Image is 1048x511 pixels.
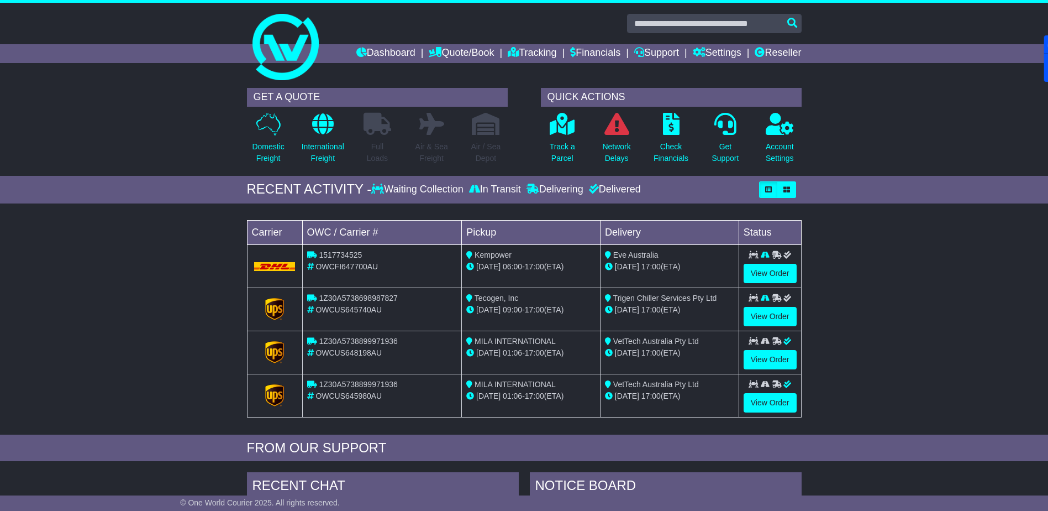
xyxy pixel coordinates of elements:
img: GetCarrierServiceLogo [265,298,284,320]
span: [DATE] [615,348,639,357]
p: International Freight [302,141,344,164]
span: © One World Courier 2025. All rights reserved. [180,498,340,507]
td: Status [739,220,801,244]
div: Waiting Collection [371,184,466,196]
span: Tecogen, Inc [475,294,518,303]
a: Financials [570,44,620,63]
div: - (ETA) [466,304,596,316]
span: OWCUS645740AU [315,305,382,314]
img: GetCarrierServiceLogo [265,341,284,363]
div: (ETA) [605,347,734,359]
td: Pickup [462,220,601,244]
a: Support [634,44,679,63]
div: - (ETA) [466,261,596,273]
span: VetTech Australia Pty Ltd [613,380,699,389]
p: Domestic Freight [252,141,284,164]
p: Network Delays [602,141,630,164]
a: DomesticFreight [251,112,285,170]
p: Full Loads [364,141,391,164]
a: Reseller [755,44,801,63]
span: [DATE] [476,262,501,271]
img: GetCarrierServiceLogo [265,384,284,406]
span: 09:00 [503,305,522,314]
span: 17:00 [641,262,661,271]
a: View Order [744,264,797,283]
span: MILA INTERNATIONAL [475,380,556,389]
span: 06:00 [503,262,522,271]
div: (ETA) [605,304,734,316]
span: VetTech Australia Pty Ltd [613,337,699,346]
a: View Order [744,393,797,413]
span: OWCUS645980AU [315,392,382,400]
p: Air & Sea Freight [415,141,448,164]
span: [DATE] [476,305,501,314]
span: OWCUS648198AU [315,348,382,357]
div: FROM OUR SUPPORT [247,440,802,456]
span: 17:00 [525,392,544,400]
span: Eve Australia [613,251,659,259]
a: Quote/Book [429,44,494,63]
span: OWCFI647700AU [315,262,378,271]
p: Account Settings [766,141,794,164]
a: AccountSettings [765,112,794,170]
td: Carrier [247,220,302,244]
div: RECENT CHAT [247,472,519,502]
p: Get Support [712,141,739,164]
a: View Order [744,307,797,326]
span: [DATE] [615,262,639,271]
div: GET A QUOTE [247,88,508,107]
div: In Transit [466,184,524,196]
span: 01:06 [503,392,522,400]
a: View Order [744,350,797,369]
a: CheckFinancials [653,112,689,170]
p: Track a Parcel [550,141,575,164]
span: 1Z30A5738698987827 [319,294,397,303]
div: - (ETA) [466,347,596,359]
span: [DATE] [615,392,639,400]
span: 1Z30A5738899971936 [319,337,397,346]
div: (ETA) [605,261,734,273]
td: OWC / Carrier # [302,220,462,244]
span: 1Z30A5738899971936 [319,380,397,389]
span: [DATE] [476,392,501,400]
span: 17:00 [641,348,661,357]
span: 1517734525 [319,251,362,259]
span: MILA INTERNATIONAL [475,337,556,346]
p: Air / Sea Depot [471,141,501,164]
p: Check Financials [654,141,688,164]
a: Settings [693,44,741,63]
div: Delivered [586,184,641,196]
span: 17:00 [525,305,544,314]
div: - (ETA) [466,390,596,402]
span: [DATE] [476,348,501,357]
td: Delivery [600,220,739,244]
a: Tracking [508,44,556,63]
div: (ETA) [605,390,734,402]
span: 17:00 [641,392,661,400]
div: QUICK ACTIONS [541,88,802,107]
a: NetworkDelays [602,112,631,170]
span: Kempower [475,251,512,259]
a: InternationalFreight [301,112,345,170]
span: 01:06 [503,348,522,357]
span: 17:00 [525,262,544,271]
div: RECENT ACTIVITY - [247,181,372,197]
a: Dashboard [356,44,415,63]
span: 17:00 [525,348,544,357]
span: 17:00 [641,305,661,314]
span: [DATE] [615,305,639,314]
a: GetSupport [711,112,739,170]
div: Delivering [524,184,586,196]
div: NOTICE BOARD [530,472,802,502]
a: Track aParcel [549,112,576,170]
img: DHL.png [254,262,296,271]
span: Trigen Chiller Services Pty Ltd [613,294,717,303]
